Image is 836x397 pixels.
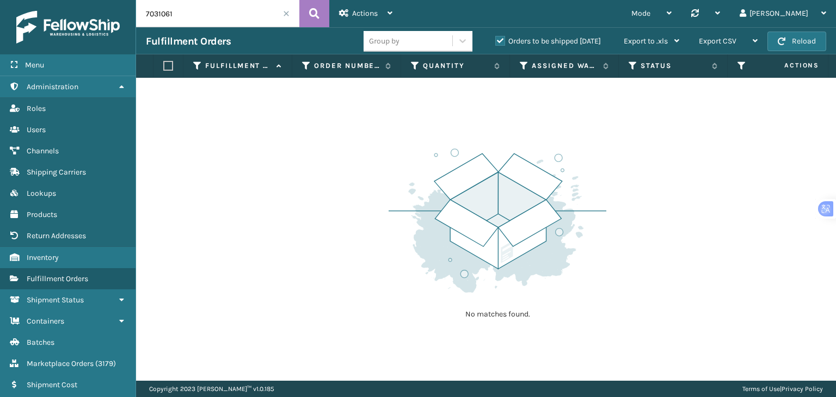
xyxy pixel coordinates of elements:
label: Assigned Warehouse [532,61,598,71]
a: Terms of Use [742,385,780,393]
span: Fulfillment Orders [27,274,88,283]
label: Status [641,61,706,71]
img: logo [16,11,120,44]
span: Administration [27,82,78,91]
label: Fulfillment Order Id [205,61,271,71]
span: Channels [27,146,59,156]
span: Menu [25,60,44,70]
span: Batches [27,338,54,347]
span: Actions [750,57,826,75]
span: Actions [352,9,378,18]
span: Products [27,210,57,219]
span: Shipment Status [27,295,84,305]
span: Marketplace Orders [27,359,94,368]
span: Lookups [27,189,56,198]
label: Quantity [423,61,489,71]
span: Inventory [27,253,59,262]
span: Roles [27,104,46,113]
label: Orders to be shipped [DATE] [495,36,601,46]
span: Containers [27,317,64,326]
span: Mode [631,9,650,18]
span: ( 3179 ) [95,359,116,368]
span: Shipping Carriers [27,168,86,177]
span: Shipment Cost [27,380,77,389]
label: Order Number [314,61,380,71]
p: Copyright 2023 [PERSON_NAME]™ v 1.0.185 [149,381,274,397]
div: Group by [369,35,399,47]
div: | [742,381,823,397]
a: Privacy Policy [782,385,823,393]
span: Users [27,125,46,134]
span: Return Addresses [27,231,86,240]
span: Export to .xls [624,36,668,46]
span: Export CSV [699,36,736,46]
h3: Fulfillment Orders [146,35,231,48]
button: Reload [767,32,826,51]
